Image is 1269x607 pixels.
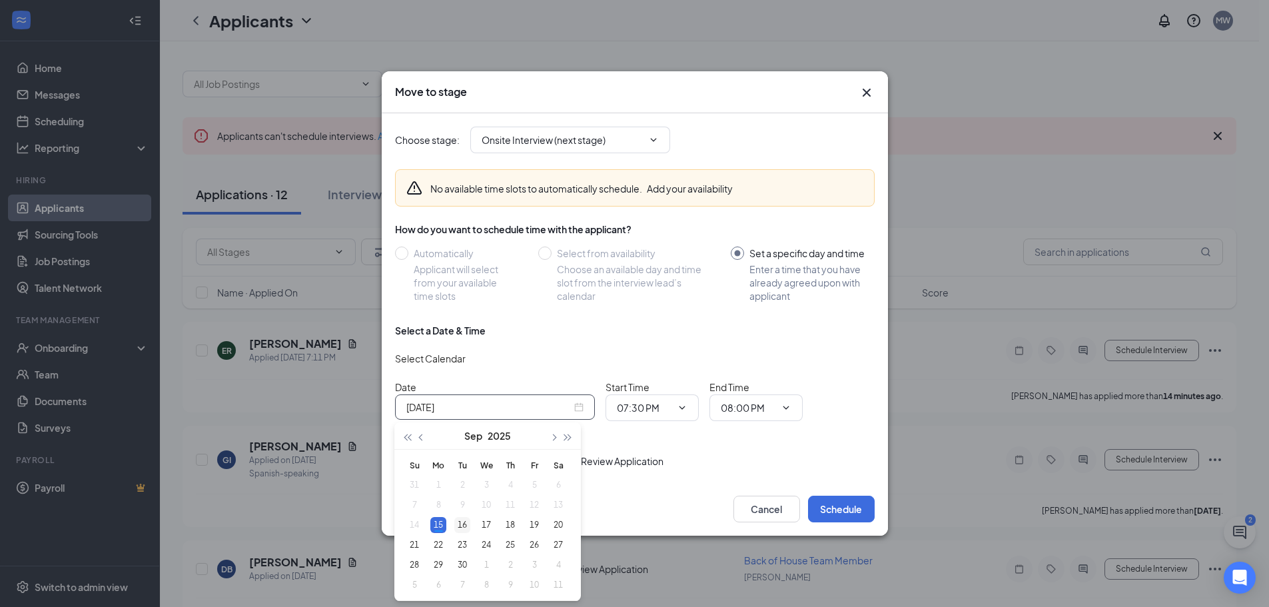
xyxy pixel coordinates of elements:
svg: Warning [406,180,422,196]
td: 2025-09-23 [450,535,474,555]
td: 2025-10-01 [474,555,498,575]
div: 8 [478,577,494,593]
div: 28 [406,557,422,573]
div: 25 [502,537,518,553]
td: 2025-10-07 [450,575,474,595]
div: 1 [478,557,494,573]
td: 2025-09-22 [426,535,450,555]
td: 2025-10-02 [498,555,522,575]
button: Cancel [733,496,800,522]
td: 2025-10-11 [546,575,570,595]
td: 2025-09-15 [426,515,450,535]
span: End Time [709,381,749,393]
span: Choose stage : [395,133,460,147]
div: 27 [550,537,566,553]
div: 2 [502,557,518,573]
span: Start Time [606,381,649,393]
td: 2025-09-21 [402,535,426,555]
div: 23 [454,537,470,553]
td: 2025-09-20 [546,515,570,535]
td: 2025-09-25 [498,535,522,555]
div: Select a Date & Time [395,324,486,337]
div: 29 [430,557,446,573]
td: 2025-09-19 [522,515,546,535]
div: 19 [526,517,542,533]
th: Sa [546,455,570,475]
button: Sep [464,422,482,449]
td: 2025-10-09 [498,575,522,595]
input: Start time [617,400,671,415]
td: 2025-10-05 [402,575,426,595]
div: Open Intercom Messenger [1224,562,1256,594]
th: Su [402,455,426,475]
td: 2025-10-08 [474,575,498,595]
th: Th [498,455,522,475]
div: How do you want to schedule time with the applicant? [395,223,875,236]
td: 2025-09-24 [474,535,498,555]
h3: Move to stage [395,85,467,99]
div: 3 [526,557,542,573]
td: 2025-09-18 [498,515,522,535]
td: 2025-09-30 [450,555,474,575]
td: 2025-09-17 [474,515,498,535]
div: 6 [430,577,446,593]
div: 11 [550,577,566,593]
div: 15 [430,517,446,533]
button: Add your availability [647,182,733,195]
td: 2025-10-04 [546,555,570,575]
div: 17 [478,517,494,533]
div: 9 [502,577,518,593]
th: Fr [522,455,546,475]
td: 2025-10-10 [522,575,546,595]
div: 5 [406,577,422,593]
td: 2025-09-29 [426,555,450,575]
button: Schedule [808,496,875,522]
th: Tu [450,455,474,475]
td: 2025-09-28 [402,555,426,575]
button: 2025 [488,422,511,449]
div: 4 [550,557,566,573]
input: End time [721,400,775,415]
svg: ChevronDown [781,402,791,413]
th: Mo [426,455,450,475]
div: 24 [478,537,494,553]
div: 16 [454,517,470,533]
th: We [474,455,498,475]
div: 21 [406,537,422,553]
span: Date [395,381,416,393]
div: 10 [526,577,542,593]
div: 30 [454,557,470,573]
td: 2025-09-16 [450,515,474,535]
td: 2025-09-27 [546,535,570,555]
div: 22 [430,537,446,553]
svg: ChevronDown [648,135,659,145]
svg: Cross [859,85,875,101]
td: 2025-09-26 [522,535,546,555]
div: 7 [454,577,470,593]
svg: ChevronDown [677,402,687,413]
input: Sep 15, 2025 [406,400,572,414]
div: 18 [502,517,518,533]
div: 26 [526,537,542,553]
button: Close [859,85,875,101]
td: 2025-10-06 [426,575,450,595]
div: 20 [550,517,566,533]
td: 2025-10-03 [522,555,546,575]
span: Select Calendar [395,352,466,364]
div: No available time slots to automatically schedule. [430,182,733,195]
